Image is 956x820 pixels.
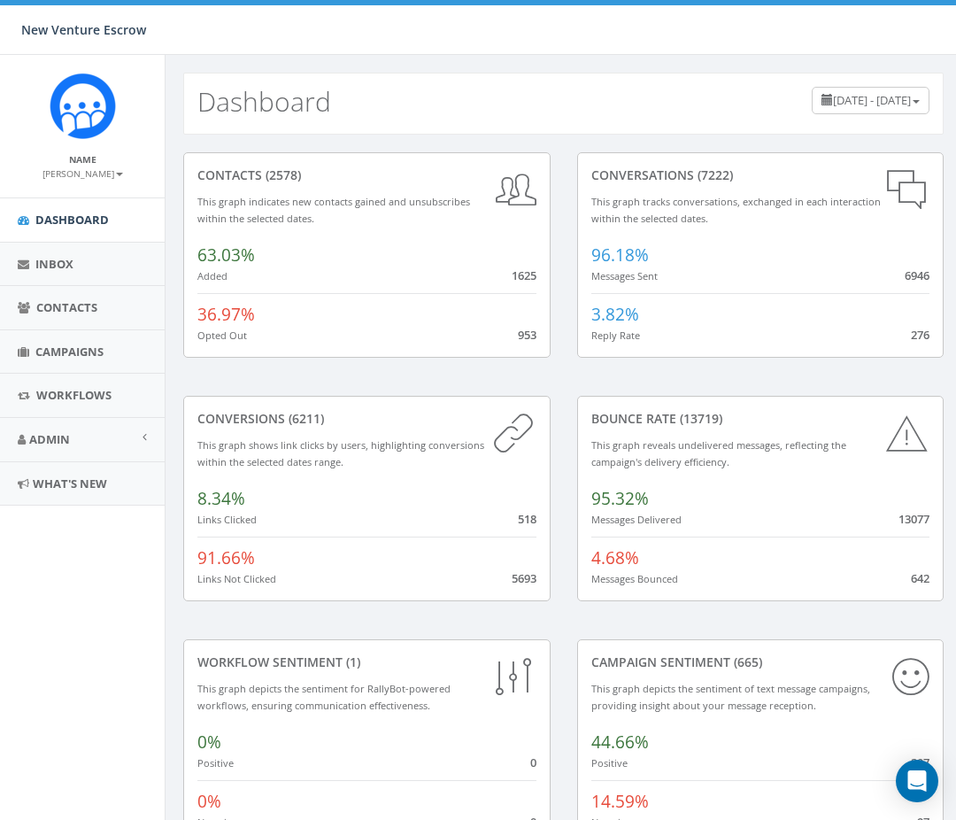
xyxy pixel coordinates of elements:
[42,167,123,180] small: [PERSON_NAME]
[911,327,929,343] span: 276
[197,244,255,267] span: 63.03%
[21,21,146,38] span: New Venture Escrow
[730,654,762,670] span: (665)
[591,166,930,184] div: conversations
[262,166,301,183] span: (2578)
[591,487,649,510] span: 95.32%
[33,476,107,491] span: What's New
[50,73,116,139] img: Rally_Corp_Icon_1.png
[676,410,722,427] span: (13719)
[591,269,658,282] small: Messages Sent
[343,654,360,670] span: (1)
[35,212,109,228] span: Dashboard
[591,682,870,712] small: This graph depicts the sentiment of text message campaigns, providing insight about your message ...
[833,92,911,108] span: [DATE] - [DATE]
[694,166,733,183] span: (7222)
[69,153,96,166] small: Name
[591,731,649,754] span: 44.66%
[36,299,97,315] span: Contacts
[197,195,470,225] small: This graph indicates new contacts gained and unsubscribes within the selected dates.
[591,654,930,671] div: Campaign Sentiment
[197,487,245,510] span: 8.34%
[898,511,929,527] span: 13077
[197,790,221,813] span: 0%
[197,329,247,342] small: Opted Out
[197,438,484,468] small: This graph shows link clicks by users, highlighting conversions within the selected dates range.
[197,756,234,770] small: Positive
[591,329,640,342] small: Reply Rate
[197,303,255,326] span: 36.97%
[197,546,255,569] span: 91.66%
[36,387,112,403] span: Workflows
[197,572,276,585] small: Links Not Clicked
[591,513,682,526] small: Messages Delivered
[591,438,846,468] small: This graph reveals undelivered messages, reflecting the campaign's delivery efficiency.
[591,546,639,569] span: 4.68%
[197,513,257,526] small: Links Clicked
[591,303,639,326] span: 3.82%
[197,731,221,754] span: 0%
[905,267,929,283] span: 6946
[911,754,929,770] span: 297
[518,327,536,343] span: 953
[896,760,938,802] div: Open Intercom Messenger
[197,87,331,116] h2: Dashboard
[197,269,227,282] small: Added
[518,511,536,527] span: 518
[512,570,536,586] span: 5693
[591,244,649,267] span: 96.18%
[197,654,536,671] div: Workflow Sentiment
[35,344,104,360] span: Campaigns
[512,267,536,283] span: 1625
[197,410,536,428] div: conversions
[591,410,930,428] div: Bounce Rate
[591,756,628,770] small: Positive
[42,165,123,181] a: [PERSON_NAME]
[29,431,70,447] span: Admin
[911,570,929,586] span: 642
[530,754,536,770] span: 0
[35,256,73,272] span: Inbox
[197,166,536,184] div: contacts
[591,195,881,225] small: This graph tracks conversations, exchanged in each interaction within the selected dates.
[591,790,649,813] span: 14.59%
[197,682,451,712] small: This graph depicts the sentiment for RallyBot-powered workflows, ensuring communication effective...
[591,572,678,585] small: Messages Bounced
[285,410,324,427] span: (6211)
